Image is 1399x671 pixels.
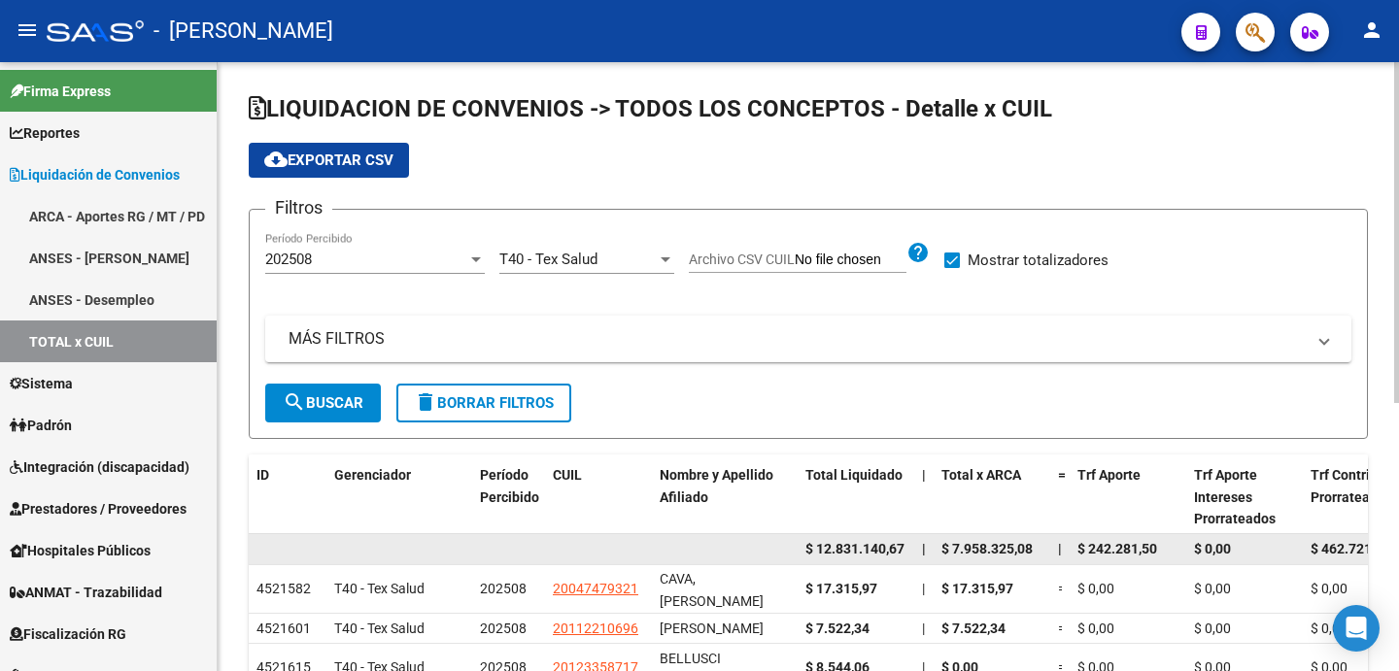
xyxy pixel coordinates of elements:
span: 4521582 [256,581,311,596]
span: $ 0,00 [1194,581,1231,596]
span: - [PERSON_NAME] [154,10,333,52]
span: $ 0,00 [1194,541,1231,556]
span: $ 12.831.140,67 [805,541,904,556]
mat-icon: person [1360,18,1383,42]
span: $ 7.958.325,08 [941,541,1033,556]
span: LIQUIDACION DE CONVENIOS -> TODOS LOS CONCEPTOS - Detalle x CUIL [249,95,1052,122]
span: $ 0,00 [1077,621,1114,636]
span: ANMAT - Trazabilidad [10,582,162,603]
span: Sistema [10,373,73,394]
span: CAVA, [PERSON_NAME] [660,571,764,609]
datatable-header-cell: Total x ARCA [934,454,1050,540]
span: Total Liquidado [805,467,903,483]
datatable-header-cell: Período Percibido [472,454,545,540]
mat-icon: help [906,241,930,264]
span: T40 - Tex Salud [499,251,597,268]
button: Exportar CSV [249,143,409,178]
span: 20112210696 [553,621,638,636]
span: Nombre y Apellido Afiliado [660,467,773,505]
span: Integración (discapacidad) [10,456,189,478]
span: $ 17.315,97 [805,581,877,596]
mat-icon: delete [414,390,437,414]
mat-icon: search [283,390,306,414]
datatable-header-cell: | [914,454,934,540]
span: | [922,467,926,483]
datatable-header-cell: = [1050,454,1070,540]
span: T40 - Tex Salud [334,621,425,636]
datatable-header-cell: Trf Aporte [1070,454,1186,540]
span: | [1058,541,1062,556]
datatable-header-cell: Trf Aporte Intereses Prorrateados [1186,454,1303,540]
span: | [922,581,925,596]
span: $ 242.281,50 [1077,541,1157,556]
span: = [1058,581,1066,596]
span: Padrón [10,415,72,436]
span: Total x ARCA [941,467,1021,483]
span: Mostrar totalizadores [968,249,1109,272]
span: = [1058,621,1066,636]
span: 202508 [265,251,312,268]
span: [PERSON_NAME] [660,621,764,636]
span: $ 0,00 [1311,621,1348,636]
span: 20047479321 [553,581,638,596]
span: = [1058,467,1066,483]
span: Borrar Filtros [414,394,554,412]
span: ID [256,467,269,483]
datatable-header-cell: Nombre y Apellido Afiliado [652,454,798,540]
span: 4521601 [256,621,311,636]
span: $ 7.522,34 [805,621,870,636]
span: Firma Express [10,81,111,102]
mat-icon: menu [16,18,39,42]
span: 202508 [480,581,527,596]
span: CUIL [553,467,582,483]
span: Fiscalización RG [10,623,126,645]
span: Trf Aporte Intereses Prorrateados [1194,467,1276,527]
span: $ 7.522,34 [941,621,1006,636]
input: Archivo CSV CUIL [795,252,906,269]
span: Buscar [283,394,363,412]
span: Prestadores / Proveedores [10,498,187,520]
datatable-header-cell: Total Liquidado [798,454,914,540]
span: $ 0,00 [1194,621,1231,636]
datatable-header-cell: CUIL [545,454,652,540]
span: Hospitales Públicos [10,540,151,561]
span: Exportar CSV [264,151,393,169]
span: Liquidación de Convenios [10,164,180,185]
mat-expansion-panel-header: MÁS FILTROS [265,316,1351,362]
datatable-header-cell: ID [249,454,326,540]
span: $ 0,00 [1077,581,1114,596]
span: | [922,621,925,636]
span: $ 17.315,97 [941,581,1013,596]
mat-panel-title: MÁS FILTROS [289,328,1305,350]
span: Reportes [10,122,80,144]
span: $ 0,00 [1311,581,1348,596]
mat-icon: cloud_download [264,148,288,171]
span: | [922,541,926,556]
span: Período Percibido [480,467,539,505]
span: T40 - Tex Salud [334,581,425,596]
span: Archivo CSV CUIL [689,252,795,267]
span: Gerenciador [334,467,411,483]
span: 202508 [480,621,527,636]
button: Buscar [265,384,381,422]
button: Borrar Filtros [396,384,571,422]
span: $ 462.721,01 [1311,541,1390,556]
datatable-header-cell: Gerenciador [326,454,472,540]
span: Trf Aporte [1077,467,1141,483]
div: Open Intercom Messenger [1333,605,1380,652]
h3: Filtros [265,194,332,221]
